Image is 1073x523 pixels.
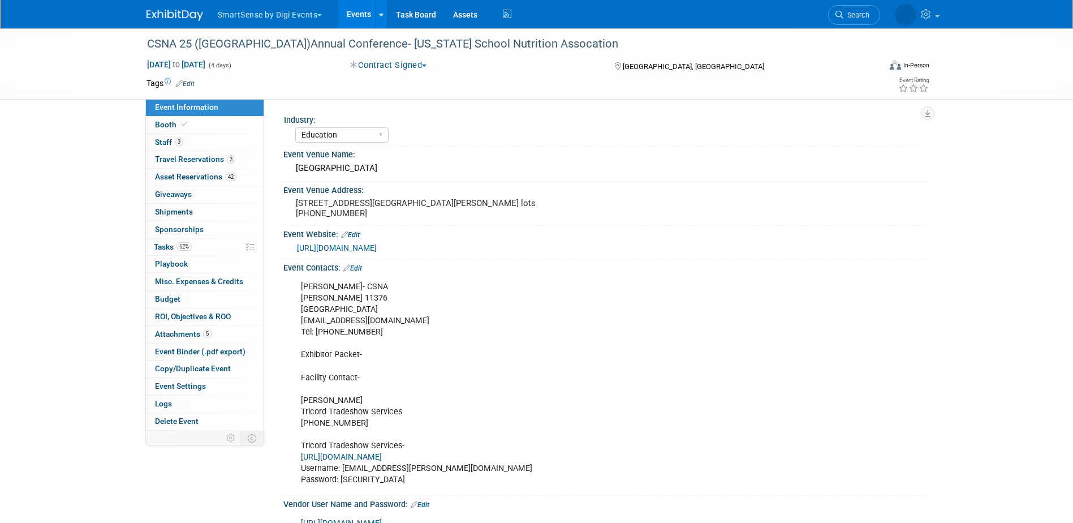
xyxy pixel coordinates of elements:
span: 42 [225,173,236,181]
a: Shipments [146,204,264,221]
a: Asset Reservations42 [146,169,264,186]
a: Edit [343,264,362,272]
a: Edit [176,80,195,88]
span: ROI, Objectives & ROO [155,312,231,321]
span: Booth [155,120,189,129]
span: Sponsorships [155,225,204,234]
pre: [STREET_ADDRESS][GEOGRAPHIC_DATA][PERSON_NAME] lots [PHONE_NUMBER] [296,198,539,218]
a: Playbook [146,256,264,273]
div: Event Venue Name: [283,146,927,160]
span: 3 [227,155,235,164]
span: Copy/Duplicate Event [155,364,231,373]
div: Vendor User Name and Password: [283,496,927,511]
span: 62% [176,242,192,251]
div: Event Venue Address: [283,182,927,196]
span: to [171,60,182,69]
span: Tasks [154,242,192,251]
a: Edit [341,231,360,239]
div: [GEOGRAPHIC_DATA] [292,160,919,177]
td: Personalize Event Tab Strip [221,431,241,445]
div: In-Person [903,61,929,70]
img: ExhibitDay [146,10,203,21]
span: Shipments [155,207,193,216]
div: Event Rating [898,78,929,83]
a: Misc. Expenses & Credits [146,273,264,290]
span: Logs [155,399,172,408]
div: [PERSON_NAME]- CSNA [PERSON_NAME] 11376 [GEOGRAPHIC_DATA] [EMAIL_ADDRESS][DOMAIN_NAME] Tel: [PHON... [293,276,803,491]
i: Booth reservation complete [182,121,187,127]
a: Giveaways [146,186,264,203]
a: Event Settings [146,378,264,395]
div: Event Format [813,59,930,76]
a: Staff3 [146,134,264,151]
div: CSNA 25 ([GEOGRAPHIC_DATA])Annual Conference- [US_STATE] School Nutrition Assocation [143,34,863,54]
a: Travel Reservations3 [146,151,264,168]
a: Budget [146,291,264,308]
span: Attachments [155,329,212,338]
a: Event Information [146,99,264,116]
button: Contract Signed [346,59,431,71]
span: Staff [155,138,183,147]
a: Copy/Duplicate Event [146,361,264,378]
a: ROI, Objectives & ROO [146,308,264,325]
span: Playbook [155,259,188,268]
a: Sponsorships [146,221,264,238]
span: Budget [155,294,180,303]
div: Industry: [284,112,922,126]
span: Event Settings [155,381,206,391]
a: Attachments5 [146,326,264,343]
span: 5 [203,329,212,338]
a: Delete Event [146,413,264,430]
a: Search [828,5,880,25]
a: Tasks62% [146,239,264,256]
span: (4 days) [208,62,231,69]
span: Event Binder (.pdf export) [155,347,245,356]
td: Tags [146,78,195,89]
a: Logs [146,396,264,413]
td: Toggle Event Tabs [240,431,264,445]
span: Event Information [155,102,218,112]
img: Abby Allison [895,4,916,25]
div: Event Website: [283,226,927,241]
span: Misc. Expenses & Credits [155,277,243,286]
a: Booth [146,117,264,134]
span: Search [843,11,869,19]
span: 3 [175,138,183,146]
span: Asset Reservations [155,172,236,181]
a: [URL][DOMAIN_NAME] [301,452,382,462]
span: [GEOGRAPHIC_DATA], [GEOGRAPHIC_DATA] [623,62,764,71]
div: Event Contacts: [283,259,927,274]
a: [URL][DOMAIN_NAME] [297,243,377,252]
img: Format-Inperson.png [890,61,901,70]
span: Giveaways [155,190,192,199]
a: Event Binder (.pdf export) [146,344,264,361]
span: Delete Event [155,417,199,426]
a: Edit [411,501,429,509]
span: Travel Reservations [155,155,235,164]
span: [DATE] [DATE] [146,59,206,70]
